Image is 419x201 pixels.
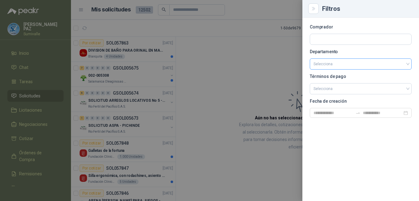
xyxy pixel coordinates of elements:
[310,25,412,29] p: Comprador
[355,110,360,115] span: to
[322,6,412,12] div: Filtros
[310,5,317,12] button: Close
[355,110,360,115] span: swap-right
[310,50,412,53] p: Departamento
[310,99,412,103] p: Fecha de creación
[310,75,412,78] p: Términos de pago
